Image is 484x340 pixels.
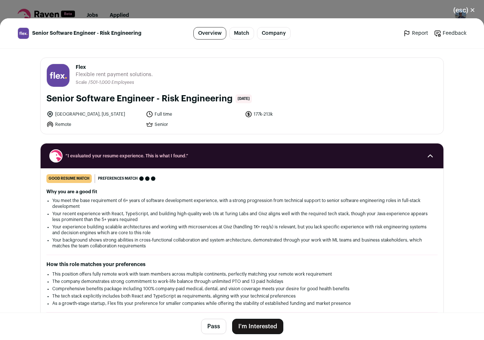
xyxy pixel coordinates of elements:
[52,271,432,277] li: This position offers fully remote work with team members across multiple continents, perfectly ma...
[46,121,141,128] li: Remote
[46,261,438,268] h2: How this role matches your preferences
[146,121,241,128] li: Senior
[46,189,438,195] h2: Why you are a good fit
[76,80,88,85] li: Scale
[403,30,428,37] a: Report
[52,224,432,236] li: Your experience building scalable architectures and working with microservices at Givz (handling ...
[18,28,29,39] img: fb65a74eb891ebd003465f2a6a0150c1e49bf91755b5a5ce8b67ba9f5e78fcf5.jpg
[88,80,134,85] li: /
[146,111,241,118] li: Full time
[229,27,254,40] a: Match
[65,153,419,159] span: “I evaluated your resume experience. This is what I found.”
[232,319,283,334] button: I'm Interested
[434,30,466,37] a: Feedback
[76,71,153,78] span: Flexible rent payment solutions.
[47,64,69,87] img: fb65a74eb891ebd003465f2a6a0150c1e49bf91755b5a5ce8b67ba9f5e78fcf5.jpg
[52,286,432,292] li: Comprehensive benefits package including 100% company-paid medical, dental, and vision coverage m...
[52,293,432,299] li: The tech stack explicitly includes both React and TypeScript as requirements, aligning with your ...
[52,237,432,249] li: Your background shows strong abilities in cross-functional collaboration and system architecture,...
[52,279,432,284] li: The company demonstrates strong commitment to work-life balance through unlimited PTO and 13 paid...
[52,211,432,223] li: Your recent experience with React, TypeScript, and building high-quality web UIs at Turing Labs a...
[90,80,134,85] span: 501-1,000 Employees
[235,94,252,103] span: [DATE]
[257,27,291,40] a: Company
[46,174,92,183] div: good resume match
[46,93,232,105] h1: Senior Software Engineer - Risk Engineering
[52,198,432,209] li: You meet the base requirement of 6+ years of software development experience, with a strong progr...
[245,111,340,118] li: 177k-213k
[52,300,432,306] li: As a growth-stage startup, Flex fits your preference for smaller companies while offering the sta...
[32,30,141,37] span: Senior Software Engineer - Risk Engineering
[98,175,138,182] span: Preferences match
[76,64,153,71] span: Flex
[201,319,226,334] button: Pass
[46,111,141,118] li: [GEOGRAPHIC_DATA], [US_STATE]
[445,2,484,18] button: Close modal
[193,27,226,40] a: Overview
